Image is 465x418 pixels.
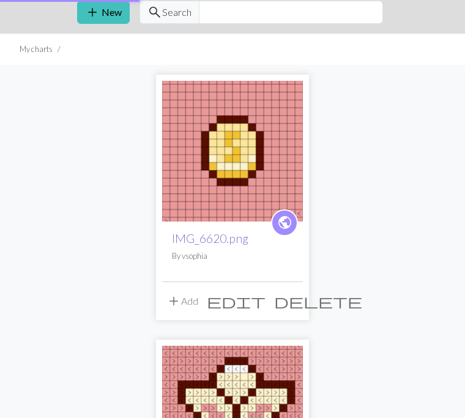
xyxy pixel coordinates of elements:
[20,43,53,55] li: My charts
[270,289,366,313] button: Delete
[162,5,192,20] span: Search
[166,293,181,310] span: add
[77,1,130,24] button: New
[162,144,303,155] a: IMG_6620.png
[207,294,266,308] i: Edit
[162,289,203,313] button: Add
[207,293,266,310] span: edit
[147,4,162,21] span: search
[271,209,298,236] a: public
[277,211,292,235] i: public
[85,4,100,21] span: add
[172,250,293,262] p: By vsophia
[277,213,292,232] span: public
[274,293,362,310] span: delete
[203,289,270,313] button: Edit
[172,231,248,245] a: IMG_6620.png
[162,81,303,222] img: IMG_6620.png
